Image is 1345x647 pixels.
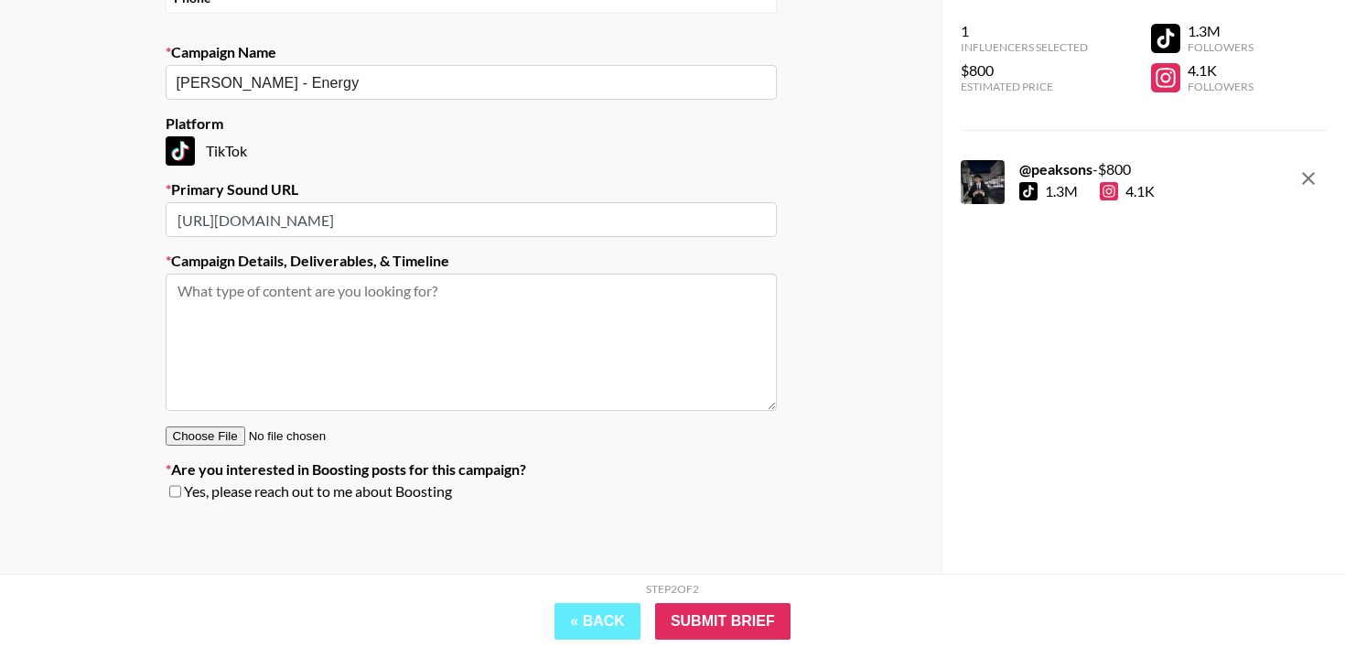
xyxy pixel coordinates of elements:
input: Submit Brief [655,603,791,640]
div: Followers [1188,40,1254,54]
button: remove [1290,160,1327,197]
label: Platform [166,114,777,133]
input: Old Town Road - Lil Nas X + Billy Ray Cyrus [177,72,741,93]
div: 4.1K [1100,182,1155,200]
img: TikTok [166,136,195,166]
div: Followers [1188,80,1254,93]
button: « Back [554,603,640,640]
label: Are you interested in Boosting posts for this campaign? [166,460,777,479]
div: 1 [961,22,1088,40]
div: Influencers Selected [961,40,1088,54]
div: TikTok [166,136,777,166]
label: Campaign Details, Deliverables, & Timeline [166,252,777,270]
div: $800 [961,61,1088,80]
span: Yes, please reach out to me about Boosting [184,482,452,501]
div: - $ 800 [1019,160,1155,178]
input: https://www.tiktok.com/music/Old-Town-Road-6683330941219244813 [166,202,777,237]
label: Primary Sound URL [166,180,777,199]
div: 1.3M [1045,182,1078,200]
iframe: Drift Widget Chat Controller [1254,555,1323,625]
div: 4.1K [1188,61,1254,80]
strong: @ peaksons [1019,160,1092,178]
div: 1.3M [1188,22,1254,40]
div: Step 2 of 2 [646,582,699,596]
div: Estimated Price [961,80,1088,93]
label: Campaign Name [166,43,777,61]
